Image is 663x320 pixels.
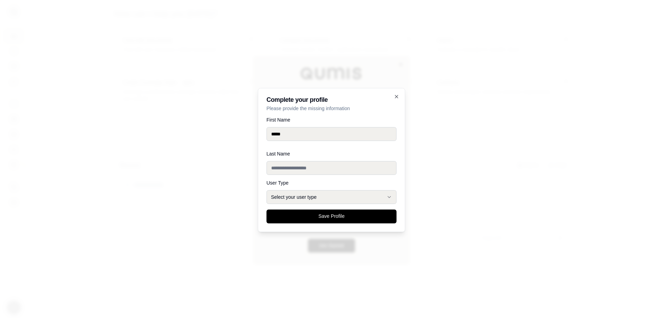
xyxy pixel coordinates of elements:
p: Please provide the missing information [267,105,397,112]
h2: Complete your profile [267,97,397,103]
label: User Type [267,180,397,185]
label: First Name [267,117,397,122]
label: Last Name [267,151,397,156]
button: Save Profile [267,210,397,223]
